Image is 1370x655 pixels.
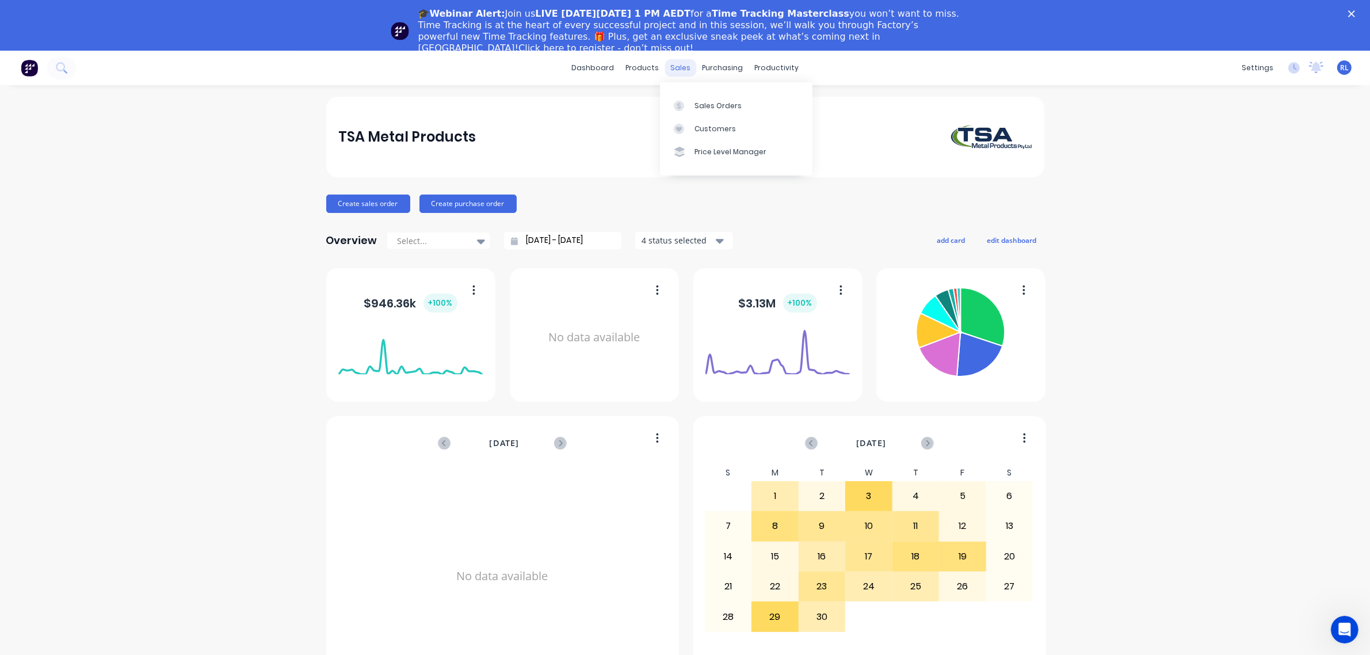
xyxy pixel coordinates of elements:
iframe: Intercom live chat [1331,616,1358,643]
div: 4 status selected [642,234,714,246]
b: Time Tracking Masterclass [712,8,849,19]
div: 16 [799,542,845,571]
div: 10 [846,512,892,540]
div: 4 [893,482,939,511]
button: edit dashboard [980,233,1044,247]
div: + 100 % [783,294,817,313]
a: Customers [660,117,812,140]
button: add card [930,233,973,247]
img: TSA Metal Products [951,125,1032,149]
div: 27 [987,572,1033,601]
div: 13 [987,512,1033,540]
div: 30 [799,602,845,631]
div: 18 [893,542,939,571]
div: purchasing [696,59,749,77]
a: Sales Orders [660,94,812,117]
div: 14 [705,542,751,571]
div: 12 [940,512,986,540]
div: products [620,59,665,77]
div: + 100 % [423,294,457,313]
b: 🎓Webinar Alert: [418,8,505,19]
div: 23 [799,572,845,601]
div: 5 [940,482,986,511]
div: 20 [987,542,1033,571]
div: T [892,464,940,481]
div: 15 [753,542,799,571]
div: 2 [799,482,845,511]
div: 7 [705,512,751,540]
div: 26 [940,572,986,601]
div: Customers [694,124,736,134]
span: [DATE] [489,437,519,450]
div: 25 [893,572,939,601]
div: M [752,464,799,481]
div: productivity [749,59,804,77]
div: TSA Metal Products [338,125,476,148]
button: Create sales order [326,195,410,213]
div: 11 [893,512,939,540]
div: 22 [753,572,799,601]
button: 4 status selected [635,232,733,249]
div: 21 [705,572,751,601]
div: Sales Orders [694,101,742,111]
div: No data available [522,283,666,392]
div: 6 [987,482,1033,511]
div: W [846,464,893,481]
span: RL [1340,63,1349,73]
div: T [799,464,846,481]
a: dashboard [566,59,620,77]
div: $ 3.13M [739,294,817,313]
span: [DATE] [856,437,886,450]
div: S [986,464,1033,481]
div: sales [665,59,696,77]
div: 3 [846,482,892,511]
div: $ 946.36k [364,294,457,313]
div: Overview [326,229,377,252]
div: settings [1236,59,1279,77]
img: Factory [21,59,38,77]
b: LIVE [DATE][DATE] 1 PM AEDT [535,8,690,19]
div: 17 [846,542,892,571]
a: Price Level Manager [660,140,812,163]
div: 1 [753,482,799,511]
div: 28 [705,602,751,631]
div: Close [1348,10,1360,17]
div: 19 [940,542,986,571]
a: Click here to register - don’t miss out! [518,43,693,54]
div: 9 [799,512,845,540]
div: Price Level Manager [694,147,766,157]
div: 24 [846,572,892,601]
img: Profile image for Team [391,22,409,40]
button: Create purchase order [419,195,517,213]
div: S [705,464,752,481]
div: 29 [753,602,799,631]
div: F [940,464,987,481]
div: 8 [753,512,799,540]
div: Join us for a you won’t want to miss. Time Tracking is at the heart of every successful project a... [418,8,961,54]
